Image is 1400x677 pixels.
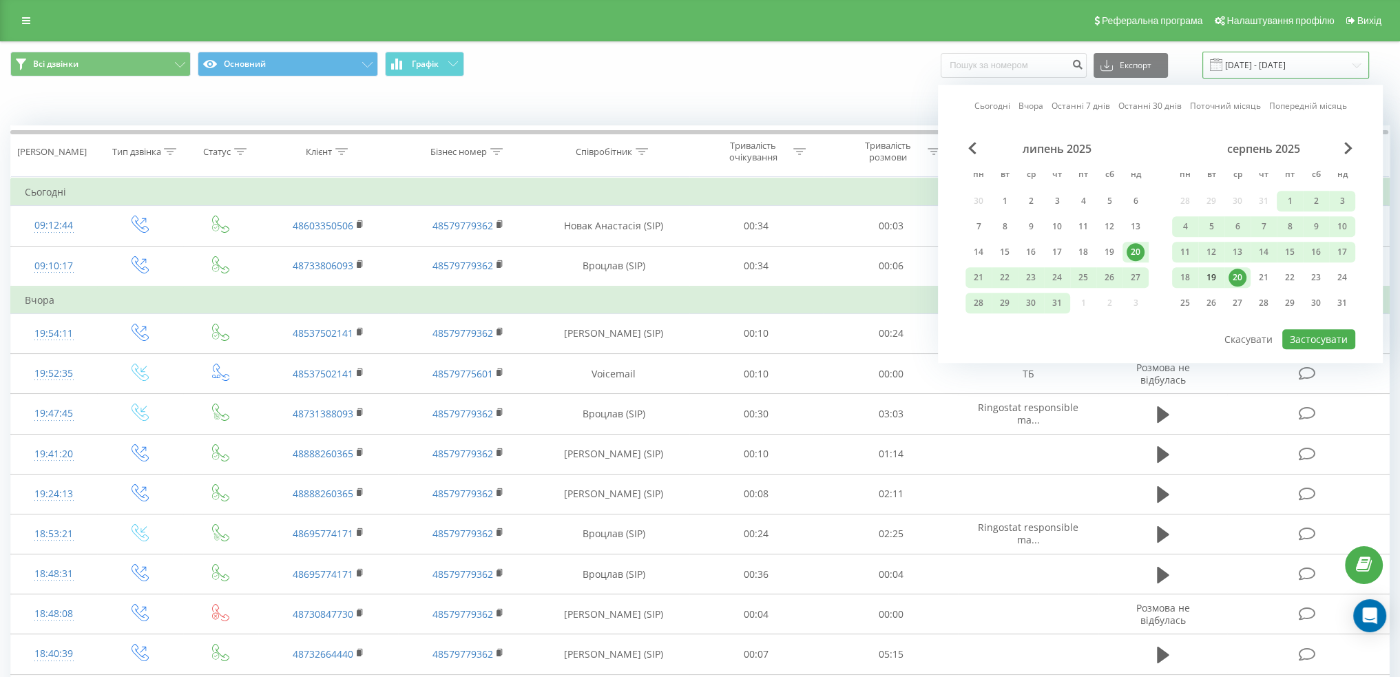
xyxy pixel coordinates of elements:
div: ср 20 серп 2025 р. [1224,267,1251,288]
div: пн 14 лип 2025 р. [965,242,992,262]
td: 00:00 [824,594,958,634]
td: 00:06 [824,246,958,287]
div: 3 [1048,192,1066,210]
a: Поточний місяць [1190,100,1261,113]
div: 5 [1100,192,1118,210]
a: 48537502141 [293,326,353,340]
div: ср 2 лип 2025 р. [1018,191,1044,211]
div: ср 16 лип 2025 р. [1018,242,1044,262]
a: 48579779362 [432,259,493,272]
div: сб 9 серп 2025 р. [1303,216,1329,237]
div: нд 10 серп 2025 р. [1329,216,1355,237]
td: 03:03 [824,394,958,434]
div: 17 [1333,243,1351,261]
abbr: середа [1227,165,1248,186]
div: нд 17 серп 2025 р. [1329,242,1355,262]
div: чт 7 серп 2025 р. [1251,216,1277,237]
td: ТБ [958,354,1098,394]
div: чт 17 лип 2025 р. [1044,242,1070,262]
div: липень 2025 [965,142,1149,156]
div: нд 20 лип 2025 р. [1122,242,1149,262]
div: вт 1 лип 2025 р. [992,191,1018,211]
td: [PERSON_NAME] (SIP) [539,434,689,474]
div: 26 [1100,269,1118,287]
td: 02:11 [824,474,958,514]
a: 48888260365 [293,447,353,460]
abbr: неділя [1332,165,1352,186]
div: 9 [1022,218,1040,236]
div: Бізнес номер [430,146,487,158]
div: 15 [1281,243,1299,261]
div: 25 [1074,269,1092,287]
div: 24 [1333,269,1351,287]
div: пт 29 серп 2025 р. [1277,293,1303,313]
a: 48579779362 [432,487,493,500]
div: 24 [1048,269,1066,287]
div: 3 [1333,192,1351,210]
a: 48733806093 [293,259,353,272]
div: ср 13 серп 2025 р. [1224,242,1251,262]
button: Всі дзвінки [10,52,191,76]
div: 13 [1127,218,1145,236]
div: пн 11 серп 2025 р. [1172,242,1198,262]
span: Previous Month [968,142,976,154]
div: сб 30 серп 2025 р. [1303,293,1329,313]
div: вт 15 лип 2025 р. [992,242,1018,262]
div: пн 25 серп 2025 р. [1172,293,1198,313]
td: Вроцлав (SIP) [539,514,689,554]
div: 2 [1022,192,1040,210]
a: 48731388093 [293,407,353,420]
button: Скасувати [1217,329,1280,349]
div: 21 [970,269,988,287]
abbr: понеділок [1175,165,1195,186]
div: 2 [1307,192,1325,210]
abbr: субота [1099,165,1120,186]
abbr: вівторок [1201,165,1222,186]
td: 00:10 [689,354,824,394]
span: Налаштування профілю [1226,15,1334,26]
div: 5 [1202,218,1220,236]
abbr: неділя [1125,165,1146,186]
div: 19:47:45 [25,400,83,427]
div: вт 26 серп 2025 р. [1198,293,1224,313]
span: Графік [412,59,439,69]
div: пт 4 лип 2025 р. [1070,191,1096,211]
td: 00:03 [824,206,958,246]
div: [PERSON_NAME] [17,146,87,158]
div: сб 16 серп 2025 р. [1303,242,1329,262]
div: 18:40:39 [25,640,83,667]
div: вт 19 серп 2025 р. [1198,267,1224,288]
div: 9 [1307,218,1325,236]
abbr: п’ятниця [1073,165,1094,186]
td: 00:07 [689,634,824,674]
div: пт 18 лип 2025 р. [1070,242,1096,262]
button: Застосувати [1282,329,1355,349]
div: чт 31 лип 2025 р. [1044,293,1070,313]
td: 00:04 [689,594,824,634]
div: 19:52:35 [25,360,83,387]
div: 18 [1074,243,1092,261]
a: 48579775601 [432,367,493,380]
div: чт 14 серп 2025 р. [1251,242,1277,262]
span: Вихід [1357,15,1381,26]
abbr: п’ятниця [1279,165,1300,186]
div: 12 [1202,243,1220,261]
span: Next Month [1344,142,1352,154]
td: Вчора [11,287,1390,314]
a: Останні 30 днів [1118,100,1182,113]
div: 15 [996,243,1014,261]
div: 09:10:17 [25,253,83,280]
div: 27 [1127,269,1145,287]
div: пт 15 серп 2025 р. [1277,242,1303,262]
button: Графік [385,52,464,76]
td: 00:00 [824,354,958,394]
a: 48603350506 [293,219,353,232]
div: ср 6 серп 2025 р. [1224,216,1251,237]
div: ср 30 лип 2025 р. [1018,293,1044,313]
div: 22 [996,269,1014,287]
div: 19:41:20 [25,441,83,468]
a: 48579779362 [432,567,493,581]
div: 23 [1307,269,1325,287]
a: 48579779362 [432,407,493,420]
div: 1 [996,192,1014,210]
